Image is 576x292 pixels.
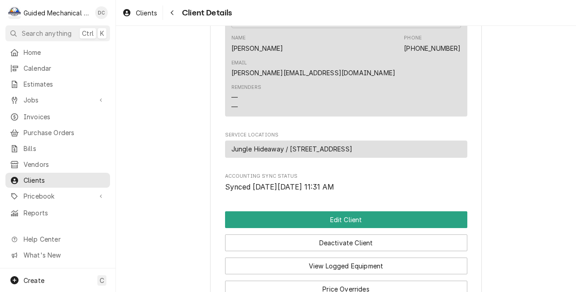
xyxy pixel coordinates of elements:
[100,29,104,38] span: K
[225,183,334,191] span: Synced [DATE][DATE] 11:31 AM
[231,34,246,42] div: Name
[24,191,92,201] span: Pricebook
[24,160,106,169] span: Vendors
[5,92,110,107] a: Go to Jobs
[231,102,238,112] div: —
[404,34,461,53] div: Phone
[24,128,106,137] span: Purchase Orders
[24,250,105,260] span: What's New
[225,211,467,228] button: Edit Client
[404,44,461,52] a: [PHONE_NUMBER]
[5,157,110,172] a: Vendors
[231,59,247,67] div: Email
[5,232,110,247] a: Go to Help Center
[8,6,21,19] div: Guided Mechanical Services, LLC's Avatar
[24,234,105,244] span: Help Center
[24,79,106,89] span: Estimates
[225,211,467,228] div: Button Group Row
[24,208,106,218] span: Reports
[225,4,467,121] div: Client Contacts
[225,173,467,192] div: Accounting Sync Status
[5,125,110,140] a: Purchase Orders
[231,69,396,77] a: [PERSON_NAME][EMAIL_ADDRESS][DOMAIN_NAME]
[179,7,232,19] span: Client Details
[95,6,108,19] div: Daniel Cornell's Avatar
[225,251,467,274] div: Button Group Row
[225,141,467,162] div: Service Locations List
[5,248,110,263] a: Go to What's New
[5,25,110,41] button: Search anythingCtrlK
[225,182,467,193] span: Accounting Sync Status
[225,12,467,120] div: Client Contacts List
[5,141,110,156] a: Bills
[225,141,467,158] div: Service Location
[24,8,90,18] div: Guided Mechanical Services, LLC
[225,258,467,274] button: View Logged Equipment
[24,175,106,185] span: Clients
[5,173,110,188] a: Clients
[119,5,161,20] a: Clients
[5,189,110,204] a: Go to Pricebook
[5,77,110,92] a: Estimates
[225,234,467,251] button: Deactivate Client
[231,84,261,91] div: Reminders
[231,34,283,53] div: Name
[404,34,422,42] div: Phone
[231,84,261,112] div: Reminders
[95,6,108,19] div: DC
[225,12,467,117] div: Contact
[225,131,467,139] span: Service Locations
[5,45,110,60] a: Home
[165,5,179,20] button: Navigate back
[225,228,467,251] div: Button Group Row
[5,205,110,220] a: Reports
[24,112,106,122] span: Invoices
[5,61,110,76] a: Calendar
[82,29,94,38] span: Ctrl
[231,59,396,78] div: Email
[136,8,157,18] span: Clients
[8,6,21,19] div: G
[24,144,106,153] span: Bills
[22,29,72,38] span: Search anything
[24,277,44,284] span: Create
[100,276,104,285] span: C
[231,144,352,154] span: Jungle Hideaway / [STREET_ADDRESS]
[24,48,106,57] span: Home
[231,44,283,53] div: [PERSON_NAME]
[225,173,467,180] span: Accounting Sync Status
[24,95,92,105] span: Jobs
[5,109,110,124] a: Invoices
[24,63,106,73] span: Calendar
[225,131,467,162] div: Service Locations
[231,92,238,102] div: —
